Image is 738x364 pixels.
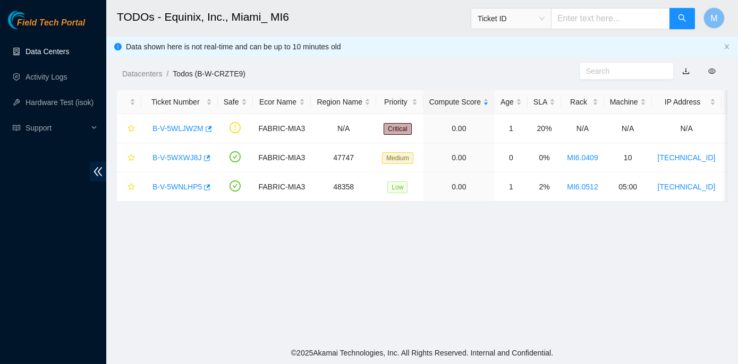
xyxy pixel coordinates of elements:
button: search [669,8,695,29]
td: FABRIC-MIA3 [253,143,311,172]
td: 0% [528,143,561,172]
span: star [128,125,135,133]
a: Akamai TechnologiesField Tech Portal [8,19,85,33]
span: read [13,124,20,132]
td: 10 [604,143,652,172]
span: Low [387,181,408,193]
span: check-circle [230,180,241,192]
span: search [678,14,686,24]
td: FABRIC-MIA3 [253,172,311,202]
a: B-V-5WXWJ8J [152,153,202,162]
td: 1 [495,114,528,143]
td: N/A [561,114,604,143]
td: 05:00 [604,172,652,202]
span: star [128,154,135,162]
span: exclamation-circle [230,122,241,133]
a: Hardware Test (isok) [26,98,94,107]
td: 47747 [311,143,376,172]
footer: © 2025 Akamai Technologies, Inc. All Rights Reserved. Internal and Confidential. [106,342,738,364]
td: 2% [528,172,561,202]
a: B-V-5WLJW2M [152,124,203,133]
span: M [710,12,717,25]
td: 20% [528,114,561,143]
a: Datacenters [122,70,162,78]
a: [TECHNICAL_ID] [658,153,716,162]
span: Ticket ID [478,11,545,27]
button: star [123,120,135,137]
span: Critical [384,123,412,135]
td: N/A [604,114,652,143]
td: FABRIC-MIA3 [253,114,311,143]
img: Akamai Technologies [8,11,54,29]
span: / [166,70,168,78]
span: double-left [90,162,106,181]
a: MI6.0409 [567,153,598,162]
td: 0.00 [423,172,495,202]
span: Medium [382,152,413,164]
td: N/A [311,114,376,143]
button: M [703,7,725,29]
button: star [123,178,135,195]
span: star [128,183,135,192]
span: check-circle [230,151,241,162]
input: Search [586,65,659,77]
span: Support [26,117,88,138]
td: 0.00 [423,143,495,172]
button: download [674,63,698,80]
a: Data Centers [26,47,69,56]
td: N/A [652,114,722,143]
a: download [682,67,690,75]
td: 0 [495,143,528,172]
input: Enter text here... [551,8,670,29]
button: star [123,149,135,166]
td: 0.00 [423,114,495,143]
button: close [724,44,730,50]
a: [TECHNICAL_ID] [658,183,716,191]
a: Todos (B-W-CRZTE9) [173,70,245,78]
td: 48358 [311,172,376,202]
a: MI6.0512 [567,183,598,191]
span: Field Tech Portal [17,18,85,28]
td: 1 [495,172,528,202]
span: eye [708,67,716,75]
a: Activity Logs [26,73,67,81]
a: B-V-5WNLHP5 [152,183,202,191]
